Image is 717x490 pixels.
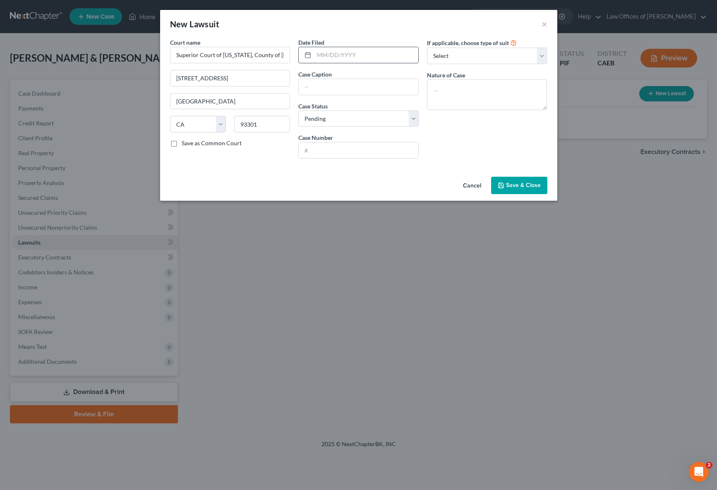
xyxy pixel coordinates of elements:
[427,71,465,79] label: Nature of Case
[298,103,328,110] span: Case Status
[456,178,488,194] button: Cancel
[234,116,290,132] input: Enter zip...
[170,39,200,46] span: Court name
[298,133,333,142] label: Case Number
[170,94,290,109] input: Enter city...
[298,38,324,47] label: Date Filed
[314,47,418,63] input: MM/DD/YYYY
[298,70,332,79] label: Case Caption
[170,70,290,86] input: Enter address...
[182,139,242,147] label: Save as Common Court
[491,177,547,194] button: Save & Close
[506,182,541,189] span: Save & Close
[689,462,709,482] iframe: Intercom live chat
[170,47,290,63] input: Search court by name...
[299,79,418,95] input: --
[706,462,712,468] span: 2
[542,19,547,29] button: ×
[427,38,509,47] label: If applicable, choose type of suit
[299,142,418,158] input: #
[170,19,188,29] span: New
[189,19,219,29] span: Lawsuit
